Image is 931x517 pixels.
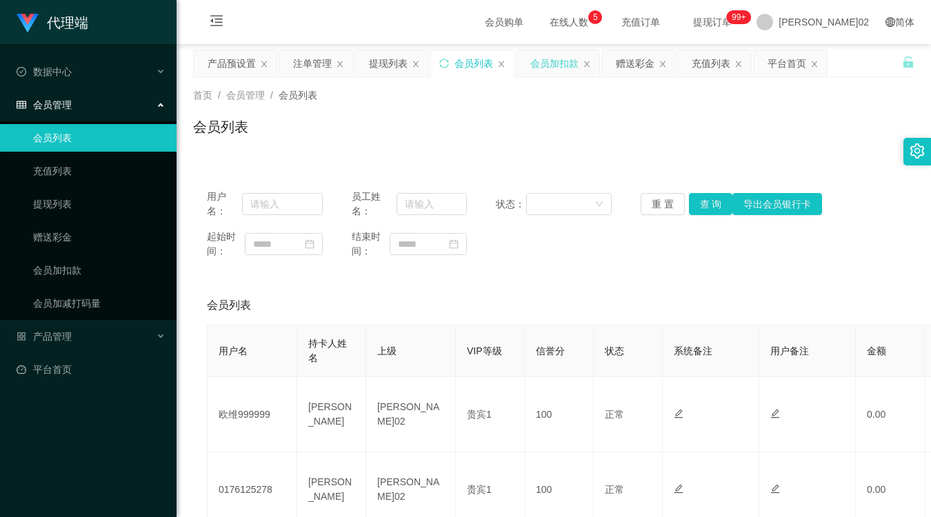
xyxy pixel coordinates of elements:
font: 充值订单 [621,17,660,28]
span: 状态 [605,345,624,356]
i: 图标： AppStore-O [17,332,26,341]
td: 欧维999999 [208,377,297,452]
font: 数据中心 [33,66,72,77]
a: 会员加减打码量 [33,290,166,317]
i: 图标： 日历 [449,239,459,249]
td: [PERSON_NAME]02 [366,377,456,452]
a: 代理端 [17,17,88,28]
i: 图标： 编辑 [770,484,780,494]
input: 请输入 [242,193,322,215]
i: 图标： table [17,100,26,110]
td: 100 [525,377,594,452]
sup: 1109 [726,10,751,24]
input: 请输入 [397,193,467,215]
font: 在线人数 [550,17,588,28]
h1: 会员列表 [193,116,248,137]
i: 图标： 设置 [910,143,925,159]
i: 图标： 编辑 [674,409,683,418]
span: VIP等级 [467,345,502,356]
p: 5 [593,10,598,24]
i: 图标： 解锁 [902,56,914,68]
sup: 5 [588,10,602,24]
font: 提现订单 [693,17,732,28]
span: 会员列表 [279,90,317,101]
font: 简体 [895,17,914,28]
span: 持卡人姓名 [308,338,347,363]
h1: 代理端 [47,1,88,45]
div: 提现列表 [369,50,408,77]
span: / [218,90,221,101]
a: 图标： 仪表板平台首页 [17,356,166,383]
i: 图标： 关闭 [412,60,420,68]
i: 图标： 日历 [305,239,314,249]
span: 系统备注 [674,345,712,356]
i: 图标： 关闭 [659,60,667,68]
i: 图标： 关闭 [336,60,344,68]
td: 0.00 [856,377,925,452]
div: 充值列表 [692,50,730,77]
button: 重 置 [641,193,685,215]
i: 图标： 关闭 [810,60,819,68]
span: 首页 [193,90,212,101]
font: 产品管理 [33,331,72,342]
i: 图标: sync [439,59,449,68]
i: 图标： 向下 [595,200,603,210]
i: 图标： global [885,17,895,27]
i: 图标： 关闭 [497,60,505,68]
span: / [270,90,273,101]
span: 用户名： [207,190,242,219]
div: 平台首页 [768,50,806,77]
td: [PERSON_NAME] [297,377,366,452]
span: 员工姓名： [352,190,397,219]
i: 图标： 关闭 [583,60,591,68]
td: 贵宾1 [456,377,525,452]
i: 图标： 编辑 [770,409,780,418]
a: 充值列表 [33,157,166,185]
button: 导出会员银行卡 [732,193,822,215]
span: 正常 [605,409,624,420]
span: 正常 [605,484,624,495]
div: 注单管理 [293,50,332,77]
span: 状态： [496,197,526,212]
i: 图标： check-circle-o [17,67,26,77]
i: 图标： 关闭 [260,60,268,68]
a: 会员列表 [33,124,166,152]
span: 用户名 [219,345,248,356]
a: 赠送彩金 [33,223,166,251]
i: 图标： 编辑 [674,484,683,494]
span: 信誉分 [536,345,565,356]
span: 金额 [867,345,886,356]
button: 查 询 [689,193,733,215]
span: 起始时间： [207,230,245,258]
font: 会员管理 [33,99,72,110]
i: 图标： menu-fold [193,1,240,45]
span: 会员管理 [226,90,265,101]
span: 会员列表 [207,297,251,314]
span: 上级 [377,345,397,356]
span: 结束时间： [352,230,390,258]
a: 提现列表 [33,190,166,218]
span: 用户备注 [770,345,809,356]
div: 产品预设置 [208,50,256,77]
i: 图标： 关闭 [734,60,743,68]
div: 会员加扣款 [530,50,579,77]
div: 会员列表 [454,50,493,77]
div: 赠送彩金 [616,50,654,77]
a: 会员加扣款 [33,256,166,284]
img: logo.9652507e.png [17,14,39,33]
